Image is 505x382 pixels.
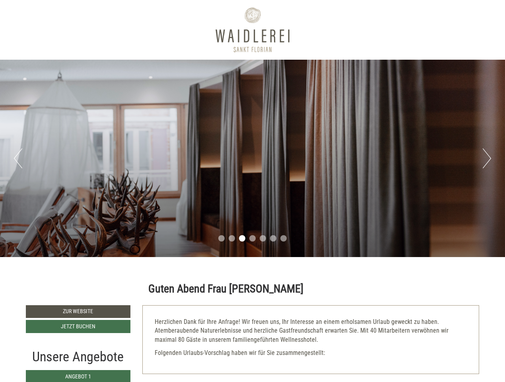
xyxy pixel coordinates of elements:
p: Herzlichen Dank für Ihre Anfrage! Wir freuen uns, Ihr Interesse an einem erholsamen Urlaub geweck... [155,318,467,345]
p: Folgenden Urlaubs-Vorschlag haben wir für Sie zusammengestellt: [155,349,467,358]
a: Jetzt buchen [26,320,130,333]
span: Angebot 1 [65,373,91,380]
button: Previous [14,148,22,168]
div: Unsere Angebote [26,347,130,366]
h1: Guten Abend Frau [PERSON_NAME] [148,283,303,295]
a: Zur Website [26,305,130,318]
button: Next [483,148,491,168]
